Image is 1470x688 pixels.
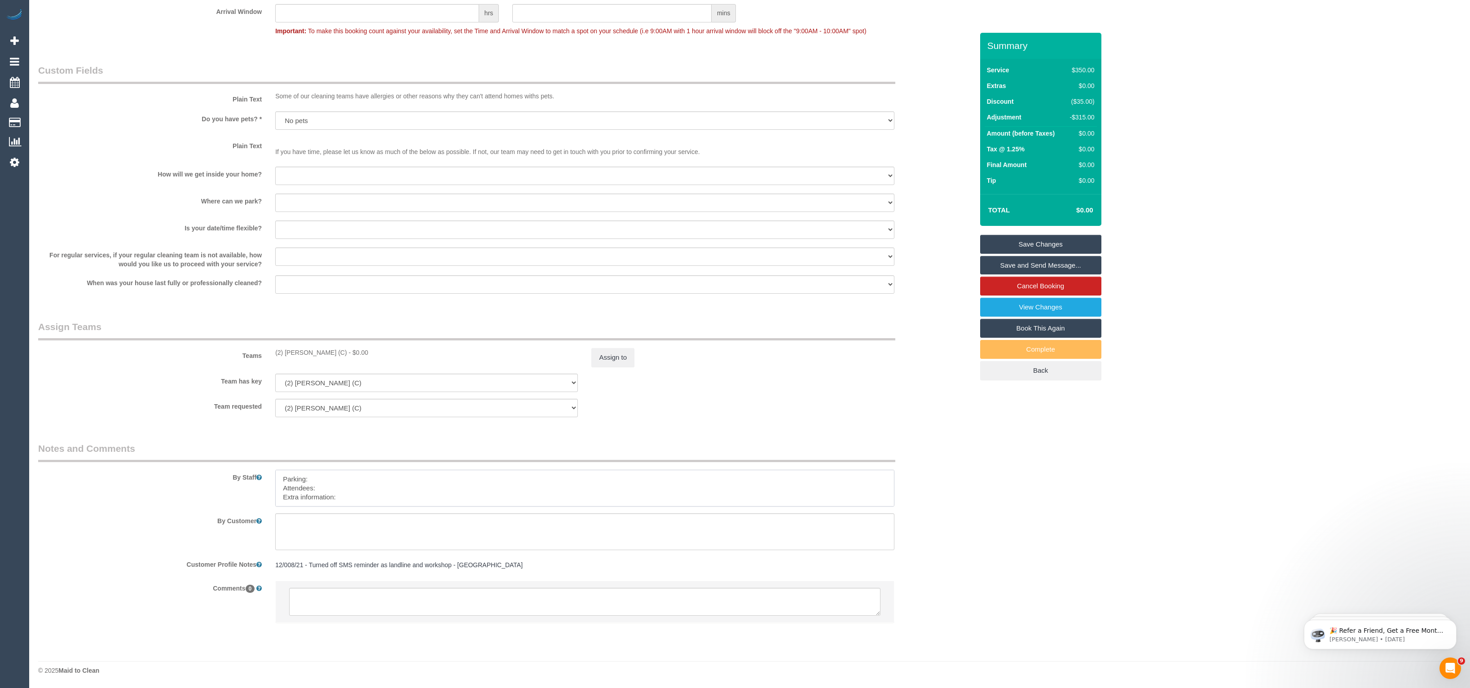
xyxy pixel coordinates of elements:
[275,560,894,569] pre: 12/008/21 - Turned off SMS reminder as landline and workshop - [GEOGRAPHIC_DATA]
[31,92,268,104] label: Plain Text
[980,319,1101,338] a: Book This Again
[308,27,867,35] span: To make this booking count against your availability, set the Time and Arrival Window to match a ...
[980,235,1101,254] a: Save Changes
[980,298,1101,317] a: View Changes
[987,113,1021,122] label: Adjustment
[31,275,268,287] label: When was your house last fully or professionally cleaned?
[987,97,1014,106] label: Discount
[479,4,499,22] span: hrs
[31,581,268,593] label: Comments
[1067,145,1095,154] div: $0.00
[591,348,634,367] button: Assign to
[1067,97,1095,106] div: ($35.00)
[31,138,268,150] label: Plain Text
[275,348,578,357] div: 0 hours x $0.00/hour
[1049,207,1093,214] h4: $0.00
[31,167,268,179] label: How will we get inside your home?
[31,513,268,525] label: By Customer
[1439,657,1461,679] iframe: Intercom live chat
[31,4,268,16] label: Arrival Window
[31,557,268,569] label: Customer Profile Notes
[58,667,99,674] strong: Maid to Clean
[987,40,1097,51] h3: Summary
[5,9,23,22] img: Automaid Logo
[987,176,996,185] label: Tip
[1067,81,1095,90] div: $0.00
[31,348,268,360] label: Teams
[987,145,1025,154] label: Tax @ 1.25%
[275,27,306,35] strong: Important:
[38,64,895,84] legend: Custom Fields
[38,666,1461,675] div: © 2025
[980,277,1101,295] a: Cancel Booking
[988,206,1010,214] strong: Total
[1067,66,1095,75] div: $350.00
[31,399,268,411] label: Team requested
[1067,160,1095,169] div: $0.00
[31,247,268,269] label: For regular services, if your regular cleaning team is not available, how would you like us to pr...
[246,585,255,593] span: 0
[712,4,736,22] span: mins
[31,111,268,123] label: Do you have pets? *
[31,194,268,206] label: Where can we park?
[31,221,268,233] label: Is your date/time flexible?
[1290,601,1470,664] iframe: Intercom notifications message
[275,92,894,101] p: Some of our cleaning teams have allergies or other reasons why they can't attend homes withs pets.
[1067,129,1095,138] div: $0.00
[987,66,1009,75] label: Service
[38,320,895,340] legend: Assign Teams
[31,374,268,386] label: Team has key
[31,470,268,482] label: By Staff
[1067,176,1095,185] div: $0.00
[1458,657,1465,665] span: 9
[987,160,1027,169] label: Final Amount
[987,129,1055,138] label: Amount (before Taxes)
[987,81,1006,90] label: Extras
[275,138,894,156] p: If you have time, please let us know as much of the below as possible. If not, our team may need ...
[1067,113,1095,122] div: -$315.00
[38,442,895,462] legend: Notes and Comments
[980,361,1101,380] a: Back
[980,256,1101,275] a: Save and Send Message...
